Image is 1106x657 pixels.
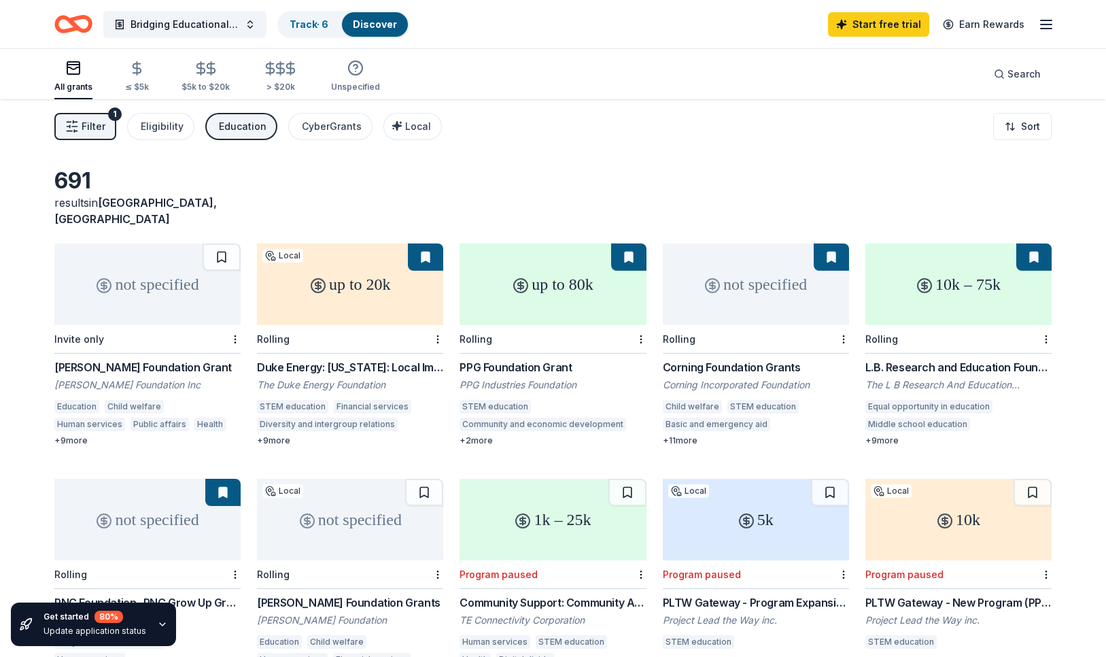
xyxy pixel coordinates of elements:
[262,249,303,263] div: Local
[663,635,734,649] div: STEM education
[103,11,266,38] button: Bridging Educational Gaps & Supporting Families in Crisis Program
[44,611,146,623] div: Get started
[54,378,241,392] div: [PERSON_NAME] Foundation Inc
[54,8,92,40] a: Home
[865,435,1052,446] div: + 9 more
[865,594,1052,611] div: PLTW Gateway - New Program (PPG Industries)
[54,113,116,140] button: Filter1
[54,243,241,446] a: not specifiedInvite only[PERSON_NAME] Foundation Grant[PERSON_NAME] Foundation IncEducationChild ...
[331,82,380,92] div: Unspecified
[663,359,849,375] div: Corning Foundation Grants
[127,113,194,140] button: Eligibility
[663,594,849,611] div: PLTW Gateway - Program Expansion (PPG Industries)
[125,55,149,99] button: ≤ $5k
[125,82,149,92] div: ≤ $5k
[460,479,646,560] div: 1k – 25k
[182,82,230,92] div: $5k to $20k
[257,435,443,446] div: + 9 more
[865,400,992,414] div: Equal opportunity in education
[54,82,92,92] div: All grants
[460,359,646,375] div: PPG Foundation Grant
[54,196,217,226] span: in
[257,594,443,611] div: [PERSON_NAME] Foundation Grants
[54,359,241,375] div: [PERSON_NAME] Foundation Grant
[257,378,443,392] div: The Duke Energy Foundation
[865,418,970,431] div: Middle school education
[277,11,409,38] button: Track· 6Discover
[663,569,741,580] div: Program paused
[983,61,1052,88] button: Search
[865,613,1052,627] div: Project Lead the Way inc.
[663,418,770,431] div: Basic and emergency aid
[663,435,849,446] div: + 11 more
[334,400,411,414] div: Financial services
[865,479,1052,560] div: 10k
[131,418,189,431] div: Public affairs
[262,55,298,99] button: > $20k
[865,359,1052,375] div: L.B. Research and Education Foundation
[663,243,849,446] a: not specifiedRollingCorning Foundation GrantsCorning Incorporated FoundationChild welfareSTEM edu...
[219,118,266,135] div: Education
[663,613,849,627] div: Project Lead the Way inc.
[460,243,646,446] a: up to 80kRollingPPG Foundation GrantPPG Industries FoundationSTEM educationCommunity and economic...
[302,118,362,135] div: CyberGrants
[82,118,105,135] span: Filter
[460,435,646,446] div: + 2 more
[257,479,443,560] div: not specified
[44,626,146,637] div: Update application status
[257,333,290,345] div: Rolling
[668,484,709,498] div: Local
[307,635,366,649] div: Child welfare
[141,118,184,135] div: Eligibility
[194,418,226,431] div: Health
[290,18,328,30] a: Track· 6
[257,359,443,375] div: Duke Energy: [US_STATE]: Local Impact Grants
[108,107,122,121] div: 1
[54,479,241,560] div: not specified
[262,82,298,92] div: > $20k
[460,243,646,325] div: up to 80k
[935,12,1033,37] a: Earn Rewards
[54,196,217,226] span: [GEOGRAPHIC_DATA], [GEOGRAPHIC_DATA]
[257,635,302,649] div: Education
[54,435,241,446] div: + 9 more
[405,120,431,132] span: Local
[460,613,646,627] div: TE Connectivity Corporation
[460,378,646,392] div: PPG Industries Foundation
[54,333,104,345] div: Invite only
[460,400,531,414] div: STEM education
[54,418,125,431] div: Human services
[288,113,373,140] button: CyberGrants
[54,400,99,414] div: Education
[262,484,303,498] div: Local
[460,418,626,431] div: Community and economic development
[460,635,530,649] div: Human services
[257,613,443,627] div: [PERSON_NAME] Foundation
[94,611,123,623] div: 80 %
[663,333,695,345] div: Rolling
[865,569,944,580] div: Program paused
[54,54,92,99] button: All grants
[865,479,1052,653] a: 10kLocalProgram pausedPLTW Gateway - New Program (PPG Industries)Project Lead the Way inc.STEM ed...
[257,243,443,446] a: up to 20kLocalRollingDuke Energy: [US_STATE]: Local Impact GrantsThe Duke Energy FoundationSTEM e...
[105,400,164,414] div: Child welfare
[257,569,290,580] div: Rolling
[663,479,849,560] div: 5k
[663,400,722,414] div: Child welfare
[460,594,646,611] div: Community Support: Community Ambassador Program ([GEOGRAPHIC_DATA] and Outside the [GEOGRAPHIC_DA...
[663,479,849,653] a: 5kLocalProgram pausedPLTW Gateway - Program Expansion (PPG Industries)Project Lead the Way inc.ST...
[257,243,443,325] div: up to 20k
[205,113,277,140] button: Education
[663,243,849,325] div: not specified
[828,12,929,37] a: Start free trial
[865,635,937,649] div: STEM education
[54,569,87,580] div: Rolling
[865,333,898,345] div: Rolling
[865,378,1052,392] div: The L B Research And Education Foundation
[331,54,380,99] button: Unspecified
[865,243,1052,446] a: 10k – 75kRollingL.B. Research and Education FoundationThe L B Research And Education FoundationEq...
[257,400,328,414] div: STEM education
[460,333,492,345] div: Rolling
[257,418,398,431] div: Diversity and intergroup relations
[54,167,241,195] div: 691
